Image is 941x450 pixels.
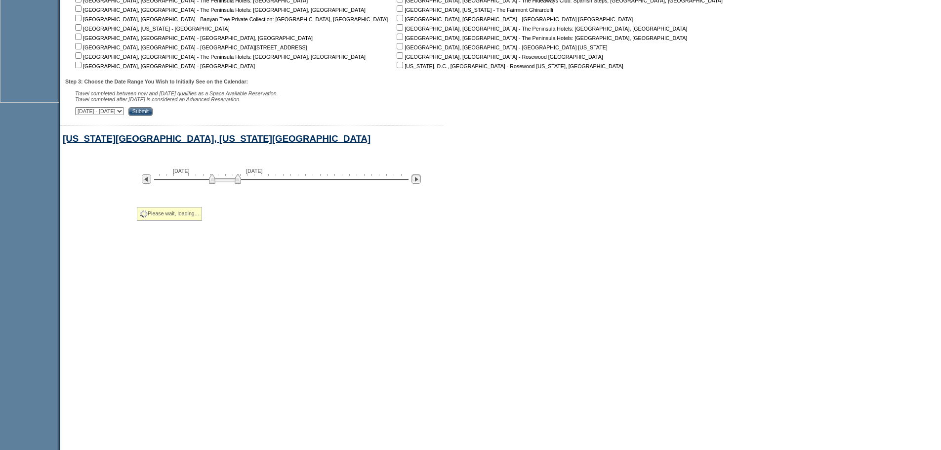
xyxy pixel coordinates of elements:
nobr: [GEOGRAPHIC_DATA], [US_STATE] - The Fairmont Ghirardelli [395,7,553,13]
nobr: [GEOGRAPHIC_DATA], [GEOGRAPHIC_DATA] - [GEOGRAPHIC_DATA] [GEOGRAPHIC_DATA] [395,16,633,22]
img: Previous [142,174,151,184]
a: [US_STATE][GEOGRAPHIC_DATA], [US_STATE][GEOGRAPHIC_DATA] [63,133,370,144]
span: [DATE] [173,168,190,174]
nobr: [GEOGRAPHIC_DATA], [GEOGRAPHIC_DATA] - The Peninsula Hotels: [GEOGRAPHIC_DATA], [GEOGRAPHIC_DATA] [73,7,366,13]
nobr: [GEOGRAPHIC_DATA], [US_STATE] - [GEOGRAPHIC_DATA] [73,26,230,32]
img: Next [411,174,421,184]
span: Travel completed between now and [DATE] qualifies as a Space Available Reservation. [75,90,278,96]
nobr: [GEOGRAPHIC_DATA], [GEOGRAPHIC_DATA] - The Peninsula Hotels: [GEOGRAPHIC_DATA], [GEOGRAPHIC_DATA] [395,26,687,32]
nobr: [GEOGRAPHIC_DATA], [GEOGRAPHIC_DATA] - Rosewood [GEOGRAPHIC_DATA] [395,54,603,60]
b: Step 3: Choose the Date Range You Wish to Initially See on the Calendar: [65,79,248,84]
nobr: [GEOGRAPHIC_DATA], [GEOGRAPHIC_DATA] - [GEOGRAPHIC_DATA][STREET_ADDRESS] [73,44,307,50]
nobr: [US_STATE], D.C., [GEOGRAPHIC_DATA] - Rosewood [US_STATE], [GEOGRAPHIC_DATA] [395,63,623,69]
nobr: [GEOGRAPHIC_DATA], [GEOGRAPHIC_DATA] - The Peninsula Hotels: [GEOGRAPHIC_DATA], [GEOGRAPHIC_DATA] [395,35,687,41]
span: [DATE] [246,168,263,174]
nobr: [GEOGRAPHIC_DATA], [GEOGRAPHIC_DATA] - Banyan Tree Private Collection: [GEOGRAPHIC_DATA], [GEOGRA... [73,16,388,22]
nobr: [GEOGRAPHIC_DATA], [GEOGRAPHIC_DATA] - [GEOGRAPHIC_DATA], [GEOGRAPHIC_DATA] [73,35,313,41]
img: spinner2.gif [140,210,148,218]
div: Please wait, loading... [137,207,202,221]
input: Submit [128,107,153,116]
nobr: [GEOGRAPHIC_DATA], [GEOGRAPHIC_DATA] - The Peninsula Hotels: [GEOGRAPHIC_DATA], [GEOGRAPHIC_DATA] [73,54,366,60]
nobr: [GEOGRAPHIC_DATA], [GEOGRAPHIC_DATA] - [GEOGRAPHIC_DATA] [US_STATE] [395,44,608,50]
nobr: Travel completed after [DATE] is considered an Advanced Reservation. [75,96,241,102]
nobr: [GEOGRAPHIC_DATA], [GEOGRAPHIC_DATA] - [GEOGRAPHIC_DATA] [73,63,255,69]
